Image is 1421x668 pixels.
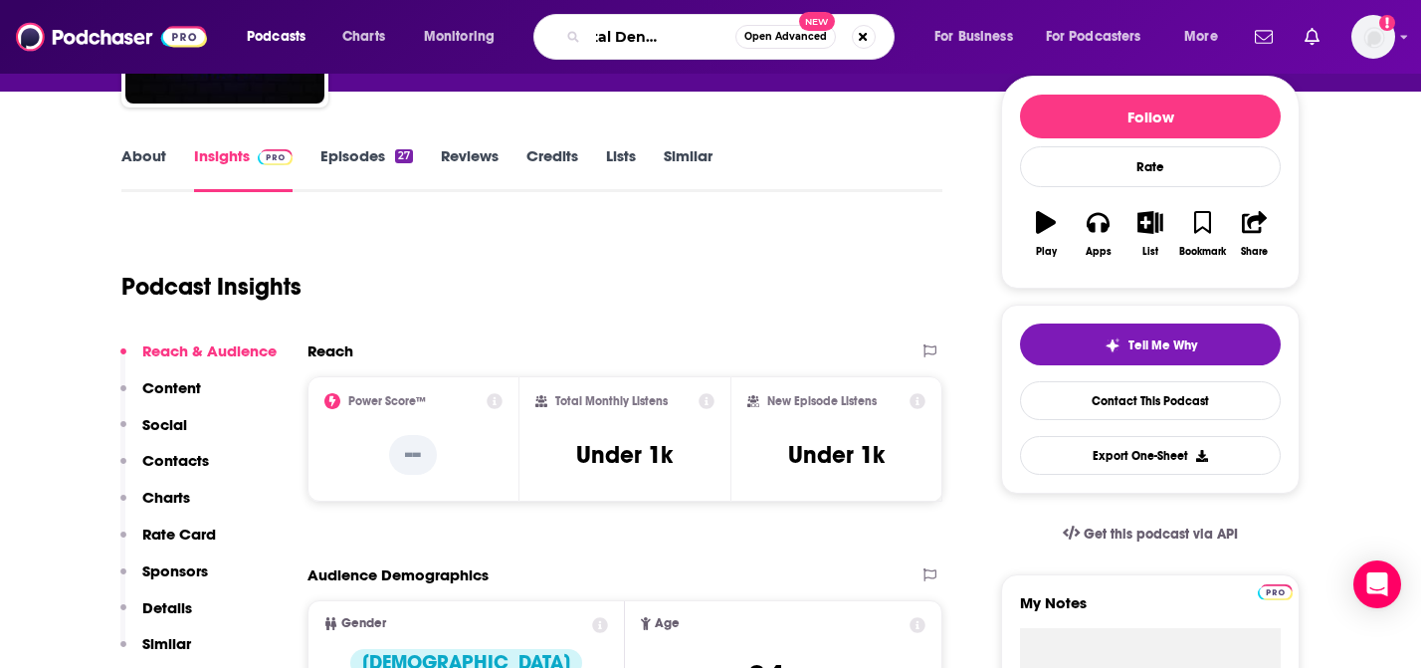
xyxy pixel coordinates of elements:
span: New [799,12,835,31]
a: Show notifications dropdown [1247,20,1281,54]
h3: Under 1k [788,440,885,470]
button: Follow [1020,95,1281,138]
span: Tell Me Why [1128,337,1197,353]
button: Bookmark [1176,198,1228,270]
button: Open AdvancedNew [735,25,836,49]
div: Rate [1020,146,1281,187]
h1: Podcast Insights [121,272,302,302]
span: Open Advanced [744,32,827,42]
button: Contacts [120,451,209,488]
svg: Add a profile image [1379,15,1395,31]
button: Export One-Sheet [1020,436,1281,475]
button: open menu [1170,21,1243,53]
div: Bookmark [1179,246,1226,258]
p: Details [142,598,192,617]
span: Logged in as KSMolly [1351,15,1395,59]
div: List [1142,246,1158,258]
img: tell me why sparkle [1105,337,1120,353]
button: Charts [120,488,190,525]
p: Social [142,415,187,434]
button: open menu [1033,21,1170,53]
span: More [1184,23,1218,51]
p: Reach & Audience [142,341,277,360]
button: Social [120,415,187,452]
span: Charts [342,23,385,51]
button: Rate Card [120,525,216,561]
img: User Profile [1351,15,1395,59]
h2: New Episode Listens [767,394,877,408]
span: Monitoring [424,23,495,51]
a: Charts [329,21,397,53]
a: About [121,146,166,192]
div: Open Intercom Messenger [1353,560,1401,608]
a: Pro website [1258,581,1293,600]
button: Share [1229,198,1281,270]
button: open menu [233,21,331,53]
p: Charts [142,488,190,507]
a: Get this podcast via API [1047,510,1254,558]
p: Content [142,378,201,397]
button: open menu [410,21,520,53]
a: Credits [526,146,578,192]
img: Podchaser - Follow, Share and Rate Podcasts [16,18,207,56]
a: Reviews [441,146,499,192]
a: InsightsPodchaser Pro [194,146,293,192]
h2: Reach [307,341,353,360]
p: Contacts [142,451,209,470]
button: List [1124,198,1176,270]
h2: Audience Demographics [307,565,489,584]
div: Share [1241,246,1268,258]
p: Sponsors [142,561,208,580]
button: Apps [1072,198,1123,270]
h3: Under 1k [576,440,673,470]
span: Podcasts [247,23,305,51]
a: Contact This Podcast [1020,381,1281,420]
label: My Notes [1020,593,1281,628]
img: Podchaser Pro [1258,584,1293,600]
button: Show profile menu [1351,15,1395,59]
span: Age [655,617,680,630]
a: Episodes27 [320,146,413,192]
div: Play [1036,246,1057,258]
a: Similar [664,146,712,192]
img: Podchaser Pro [258,149,293,165]
div: 27 [395,149,413,163]
span: For Business [934,23,1013,51]
button: tell me why sparkleTell Me Why [1020,324,1281,365]
button: Reach & Audience [120,341,277,378]
input: Search podcasts, credits, & more... [588,21,735,53]
span: Get this podcast via API [1084,526,1238,543]
div: Search podcasts, credits, & more... [552,14,913,60]
button: Sponsors [120,561,208,598]
p: -- [389,435,437,475]
a: Show notifications dropdown [1297,20,1327,54]
p: Rate Card [142,525,216,544]
span: Gender [341,617,386,630]
p: Similar [142,634,191,653]
h2: Power Score™ [348,394,426,408]
h2: Total Monthly Listens [555,394,668,408]
span: For Podcasters [1046,23,1141,51]
button: Play [1020,198,1072,270]
button: Details [120,598,192,635]
a: Lists [606,146,636,192]
button: open menu [920,21,1038,53]
div: Apps [1086,246,1112,258]
button: Content [120,378,201,415]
